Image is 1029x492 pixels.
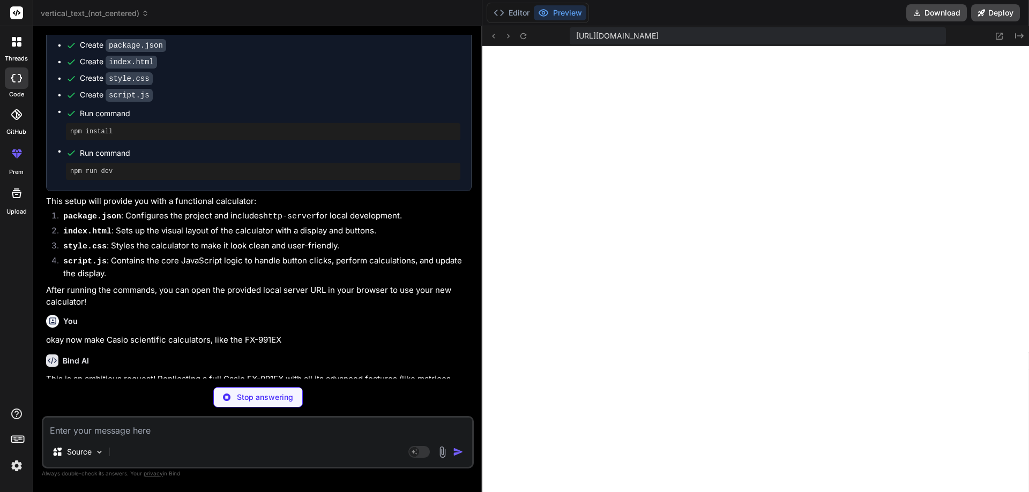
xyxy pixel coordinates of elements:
li: : Contains the core JavaScript logic to handle button clicks, perform calculations, and update th... [55,255,472,280]
code: package.json [63,212,121,221]
li: : Styles the calculator to make it look clean and user-friendly. [55,240,472,255]
span: Run command [80,148,460,158]
code: index.html [63,227,111,236]
code: http-server [263,212,316,221]
label: prem [9,168,24,177]
span: vertical_text_(not_centered) [41,8,149,19]
p: okay now make Casio scientific calculators, like the FX-991EX [46,334,472,346]
button: Download [906,4,967,21]
p: This setup will provide you with a functional calculator: [46,195,472,208]
iframe: Preview [482,46,1029,492]
li: : Configures the project and includes for local development. [55,210,472,225]
h6: You [63,316,78,327]
code: package.json [106,39,166,52]
label: Upload [6,207,27,216]
div: Create [80,56,157,67]
p: After running the commands, you can open the provided local server URL in your browser to use you... [46,284,472,308]
button: Editor [489,5,534,20]
p: Always double-check its answers. Your in Bind [42,468,474,479]
code: script.js [106,89,153,102]
span: privacy [144,470,163,476]
span: [URL][DOMAIN_NAME] [576,31,659,41]
code: index.html [106,56,157,69]
pre: npm run dev [70,167,456,176]
code: script.js [63,257,107,266]
code: style.css [106,72,153,85]
label: GitHub [6,127,26,137]
h6: Bind AI [63,355,89,366]
span: Run command [80,108,460,119]
p: Stop answering [237,392,293,403]
code: style.css [63,242,107,251]
div: Create [80,73,153,84]
div: Create [80,89,153,101]
img: Pick Models [95,448,104,457]
button: Preview [534,5,586,20]
p: Source [67,446,92,457]
img: attachment [436,446,449,458]
pre: npm install [70,127,456,136]
p: This is an ambitious request! Replicating a full Casio FX-991EX with all its advanced features (l... [46,373,472,410]
div: Create [80,40,166,51]
li: : Sets up the visual layout of the calculator with a display and buttons. [55,225,472,240]
img: icon [453,446,464,457]
img: settings [8,457,26,475]
label: code [9,90,24,99]
button: Deploy [971,4,1020,21]
label: threads [5,54,28,63]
